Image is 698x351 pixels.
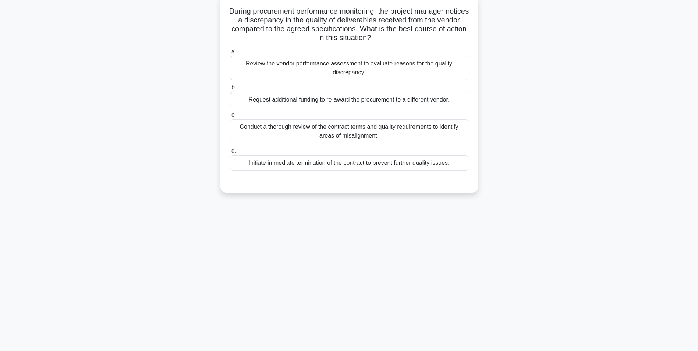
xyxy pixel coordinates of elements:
[231,148,236,154] span: d.
[231,111,236,118] span: c.
[231,48,236,54] span: a.
[229,7,469,43] h5: During procurement performance monitoring, the project manager notices a discrepancy in the quali...
[230,119,468,143] div: Conduct a thorough review of the contract terms and quality requirements to identify areas of mis...
[230,56,468,80] div: Review the vendor performance assessment to evaluate reasons for the quality discrepancy.
[230,155,468,171] div: Initiate immediate termination of the contract to prevent further quality issues.
[230,92,468,107] div: Request additional funding to re-award the procurement to a different vendor.
[231,84,236,91] span: b.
